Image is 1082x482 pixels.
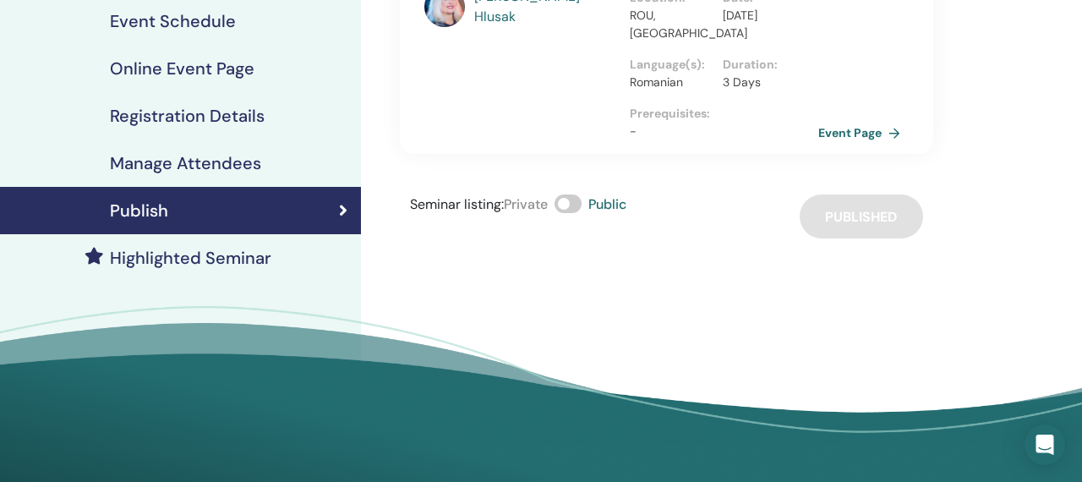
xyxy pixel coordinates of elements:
h4: Manage Attendees [110,153,261,173]
span: Public [588,195,626,213]
p: ROU, [GEOGRAPHIC_DATA] [630,7,713,42]
h4: Registration Details [110,106,265,126]
p: 3 Days [723,74,806,91]
span: Private [504,195,548,213]
h4: Event Schedule [110,11,236,31]
p: [DATE] [723,7,806,25]
h4: Online Event Page [110,58,254,79]
p: Romanian [630,74,713,91]
p: Prerequisites : [630,105,816,123]
h4: Publish [110,200,168,221]
p: Language(s) : [630,56,713,74]
div: Open Intercom Messenger [1025,424,1065,465]
p: - [630,123,816,140]
a: Event Page [818,120,907,145]
span: Seminar listing : [410,195,504,213]
h4: Highlighted Seminar [110,248,271,268]
p: Duration : [723,56,806,74]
